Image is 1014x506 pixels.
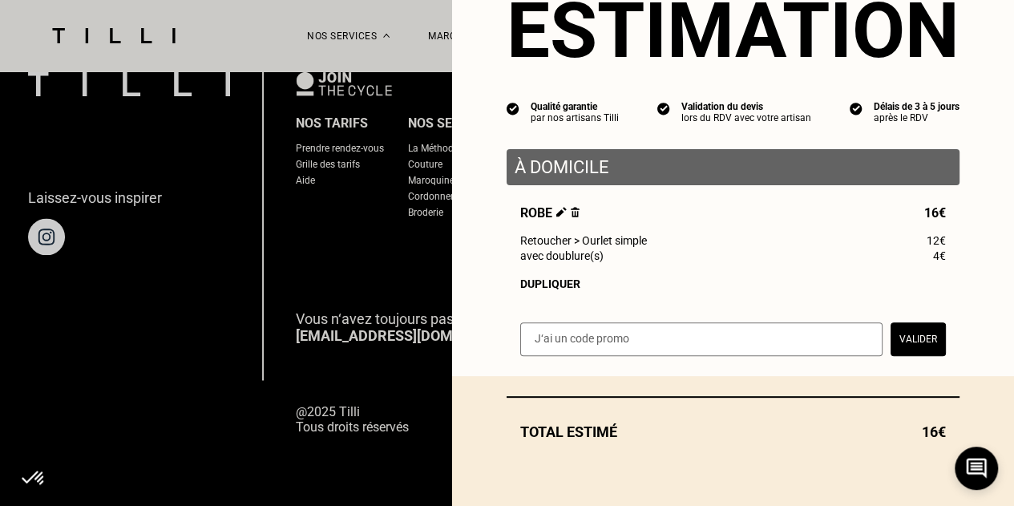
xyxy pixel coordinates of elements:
img: Éditer [556,207,567,217]
img: icon list info [850,101,863,115]
img: icon list info [657,101,670,115]
img: Supprimer [571,207,580,217]
div: lors du RDV avec votre artisan [681,112,811,123]
button: Valider [891,322,946,356]
p: À domicile [515,157,951,177]
div: Validation du devis [681,101,811,112]
span: Retoucher > Ourlet simple [520,234,647,247]
span: 4€ [933,249,946,262]
div: Total estimé [507,423,959,440]
div: après le RDV [874,112,959,123]
input: J‘ai un code promo [520,322,883,356]
span: 12€ [927,234,946,247]
span: avec doublure(s) [520,249,604,262]
div: Délais de 3 à 5 jours [874,101,959,112]
div: Qualité garantie [531,101,619,112]
div: Dupliquer [520,277,946,290]
span: 16€ [924,205,946,221]
span: Robe [520,205,580,221]
span: 16€ [922,423,946,440]
div: par nos artisans Tilli [531,112,619,123]
img: icon list info [507,101,519,115]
